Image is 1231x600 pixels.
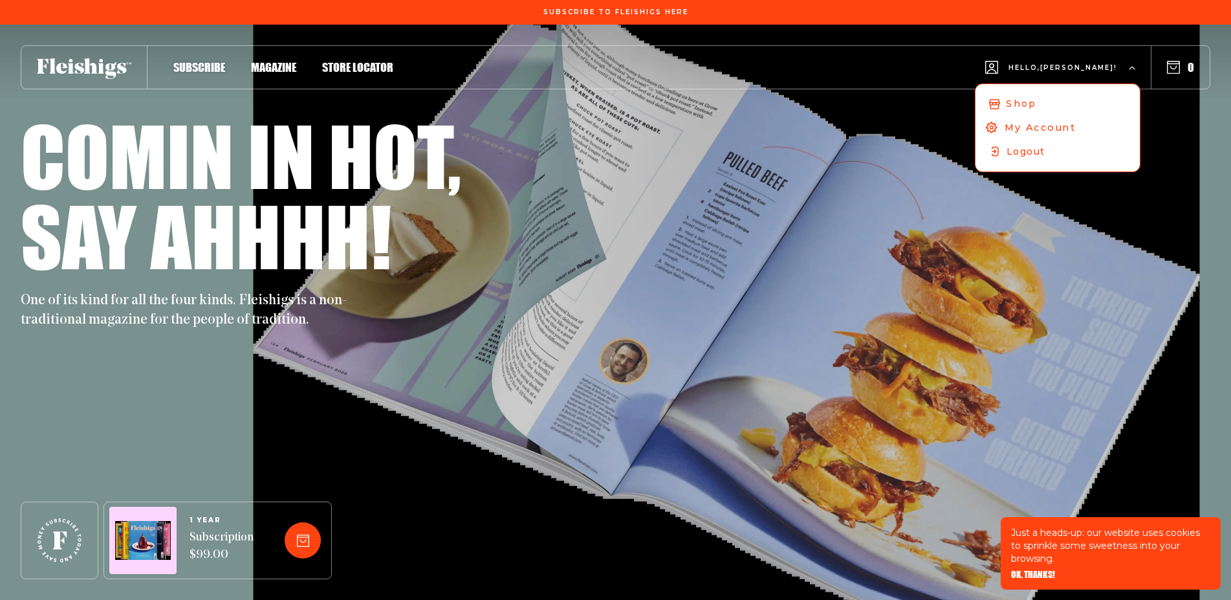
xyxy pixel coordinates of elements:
span: Hello, [PERSON_NAME] ! [1008,63,1117,93]
span: My Account [1005,120,1076,135]
a: Magazine [251,58,296,76]
button: Hello,[PERSON_NAME]!ShopMy AccountLogout [985,42,1135,93]
span: 1 YEAR [190,517,254,524]
span: Logout [1007,145,1045,159]
a: 1 YEARSubscription $99.00 [190,517,254,564]
a: Logout [975,140,1140,164]
span: Subscribe To Fleishigs Here [543,8,688,16]
span: Magazine [251,60,296,74]
span: Subscription $99.00 [190,529,254,564]
a: Subscribe To Fleishigs Here [541,8,691,15]
p: Just a heads-up: our website uses cookies to sprinkle some sweetness into your browsing. [1011,526,1210,565]
h1: Comin in hot, [21,115,461,195]
a: My Account [972,115,1143,140]
a: Store locator [322,58,393,76]
h1: Say ahhhh! [21,195,391,276]
span: Subscribe [173,60,225,74]
p: One of its kind for all the four kinds. Fleishigs is a non-traditional magazine for the people of... [21,291,357,330]
span: Shop [1006,96,1036,110]
img: Magazines image [115,521,171,561]
span: Store locator [322,60,393,74]
button: OK, THANKS! [1011,570,1055,579]
a: Shop [975,91,1140,115]
a: Subscribe [173,58,225,76]
button: 0 [1167,60,1194,74]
